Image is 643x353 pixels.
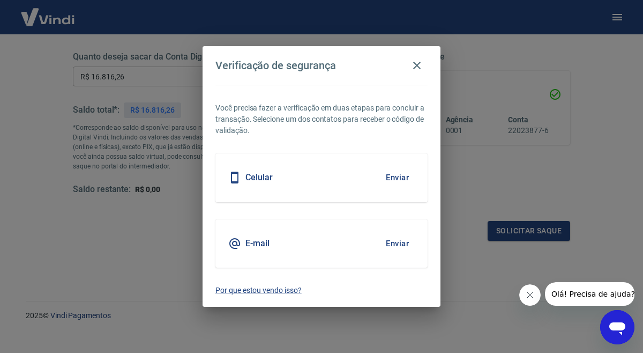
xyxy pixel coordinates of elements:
[245,172,273,183] h5: Celular
[545,282,634,306] iframe: Mensagem da empresa
[600,310,634,344] iframe: Botão para abrir a janela de mensagens
[380,232,415,255] button: Enviar
[519,284,541,306] iframe: Fechar mensagem
[380,166,415,189] button: Enviar
[215,285,428,296] a: Por que estou vendo isso?
[215,102,428,136] p: Você precisa fazer a verificação em duas etapas para concluir a transação. Selecione um dos conta...
[245,238,270,249] h5: E-mail
[215,59,336,72] h4: Verificação de segurança
[6,8,90,16] span: Olá! Precisa de ajuda?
